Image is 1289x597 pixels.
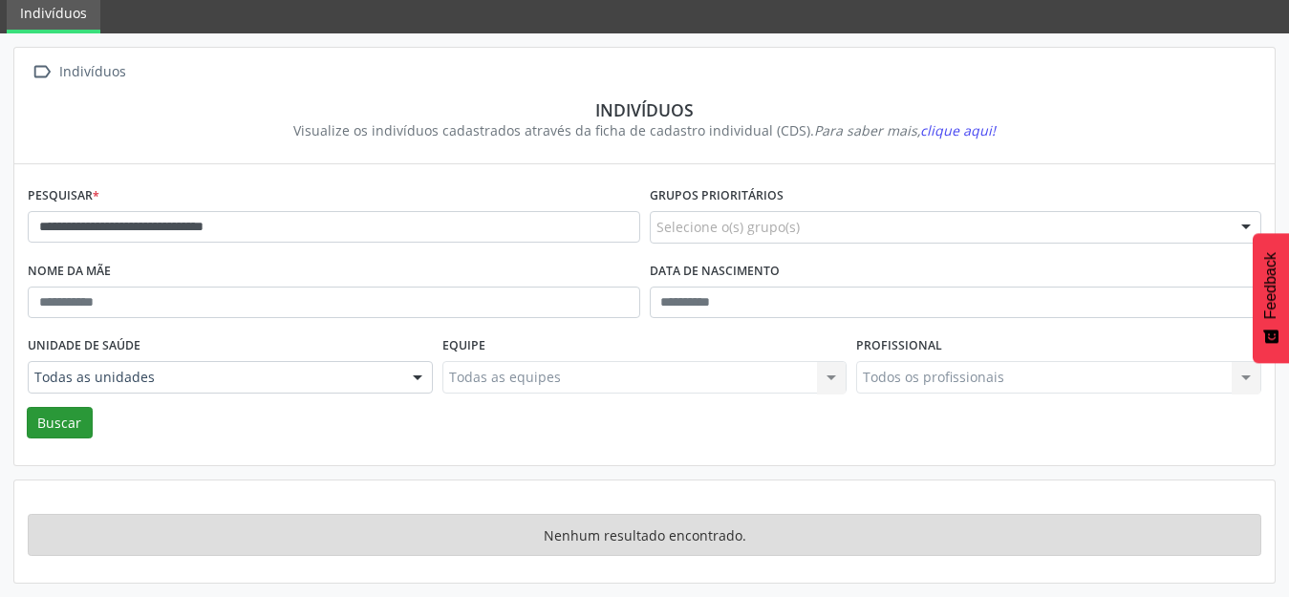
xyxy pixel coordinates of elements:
[28,58,129,86] a:  Indivíduos
[28,181,99,211] label: Pesquisar
[650,257,780,287] label: Data de nascimento
[28,514,1261,556] div: Nenhum resultado encontrado.
[28,331,140,361] label: Unidade de saúde
[28,58,55,86] i: 
[656,217,800,237] span: Selecione o(s) grupo(s)
[34,368,394,387] span: Todas as unidades
[1262,252,1279,319] span: Feedback
[920,121,996,139] span: clique aqui!
[442,331,485,361] label: Equipe
[41,99,1248,120] div: Indivíduos
[814,121,996,139] i: Para saber mais,
[856,331,942,361] label: Profissional
[27,407,93,439] button: Buscar
[1253,233,1289,363] button: Feedback - Mostrar pesquisa
[650,181,784,211] label: Grupos prioritários
[41,120,1248,140] div: Visualize os indivíduos cadastrados através da ficha de cadastro individual (CDS).
[55,58,129,86] div: Indivíduos
[28,257,111,287] label: Nome da mãe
